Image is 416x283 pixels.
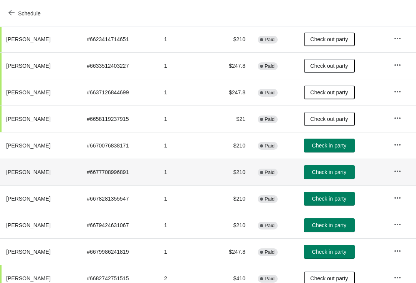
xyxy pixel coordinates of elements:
td: $21 [210,105,251,132]
span: Paid [265,169,275,176]
button: Check out party [304,112,355,126]
button: Check out party [304,59,355,73]
td: # 6623414714651 [81,26,158,52]
span: [PERSON_NAME] [6,169,50,175]
td: # 6658119237915 [81,105,158,132]
span: Check in party [312,142,346,149]
button: Check in party [304,139,355,152]
td: $247.8 [210,79,251,105]
td: 1 [158,79,210,105]
span: Paid [265,223,275,229]
td: $210 [210,132,251,159]
span: Check in party [312,249,346,255]
span: [PERSON_NAME] [6,116,50,122]
span: Check out party [310,89,348,95]
span: [PERSON_NAME] [6,249,50,255]
td: $210 [210,212,251,238]
span: Check in party [312,222,346,228]
td: 1 [158,52,210,79]
td: 1 [158,185,210,212]
span: Paid [265,37,275,43]
td: 1 [158,105,210,132]
span: Paid [265,143,275,149]
td: $210 [210,26,251,52]
button: Check out party [304,32,355,46]
span: Paid [265,116,275,122]
span: Paid [265,196,275,202]
td: 1 [158,238,210,265]
span: [PERSON_NAME] [6,275,50,281]
span: [PERSON_NAME] [6,196,50,202]
button: Check out party [304,85,355,99]
span: Check out party [310,116,348,122]
span: Schedule [18,10,40,17]
td: # 6633512403227 [81,52,158,79]
span: Check in party [312,169,346,175]
span: Check out party [310,275,348,281]
button: Check in party [304,192,355,206]
button: Check in party [304,165,355,179]
button: Schedule [4,7,47,20]
td: # 6679424631067 [81,212,158,238]
td: $210 [210,159,251,185]
td: $247.8 [210,52,251,79]
button: Check in party [304,245,355,259]
td: 1 [158,132,210,159]
span: [PERSON_NAME] [6,222,50,228]
span: Paid [265,90,275,96]
span: Paid [265,249,275,255]
td: 1 [158,159,210,185]
td: # 6637126844699 [81,79,158,105]
td: # 6678281355547 [81,185,158,212]
td: # 6677708996891 [81,159,158,185]
span: [PERSON_NAME] [6,142,50,149]
td: 1 [158,212,210,238]
span: Paid [265,63,275,69]
span: Paid [265,276,275,282]
span: Check in party [312,196,346,202]
span: [PERSON_NAME] [6,36,50,42]
td: # 6679986241819 [81,238,158,265]
span: Check out party [310,63,348,69]
td: 1 [158,26,210,52]
span: [PERSON_NAME] [6,89,50,95]
span: Check out party [310,36,348,42]
td: $210 [210,185,251,212]
td: # 6670076838171 [81,132,158,159]
td: $247.8 [210,238,251,265]
span: [PERSON_NAME] [6,63,50,69]
button: Check in party [304,218,355,232]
